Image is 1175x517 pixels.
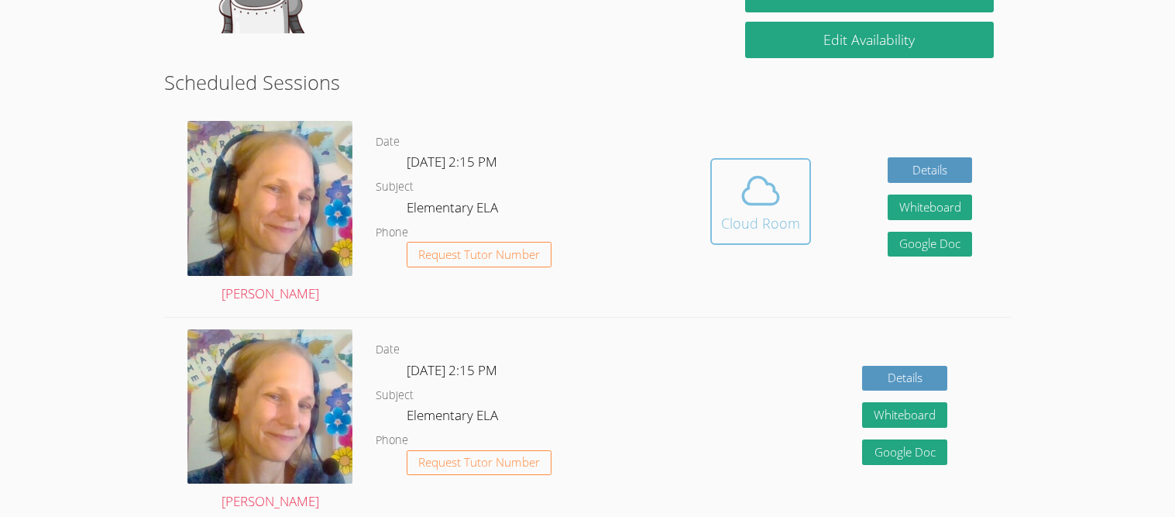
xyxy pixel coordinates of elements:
[376,386,414,405] dt: Subject
[418,457,540,468] span: Request Tutor Number
[164,67,1010,97] h2: Scheduled Sessions
[721,212,800,234] div: Cloud Room
[710,158,811,245] button: Cloud Room
[376,340,400,360] dt: Date
[187,121,352,305] a: [PERSON_NAME]
[862,439,947,465] a: Google Doc
[187,329,352,513] a: [PERSON_NAME]
[407,242,551,267] button: Request Tutor Number
[376,178,414,197] dt: Subject
[187,121,352,276] img: avatar.png
[376,223,408,243] dt: Phone
[418,249,540,260] span: Request Tutor Number
[862,366,947,391] a: Details
[187,329,352,484] img: avatar.png
[407,405,501,431] dd: Elementary ELA
[407,450,551,476] button: Request Tutor Number
[376,431,408,450] dt: Phone
[376,133,400,152] dt: Date
[407,153,497,171] span: [DATE] 2:15 PM
[407,361,497,379] span: [DATE] 2:15 PM
[862,402,947,428] button: Whiteboard
[745,22,993,58] a: Edit Availability
[888,195,973,220] button: Whiteboard
[888,157,973,183] a: Details
[888,232,973,257] a: Google Doc
[407,197,501,223] dd: Elementary ELA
